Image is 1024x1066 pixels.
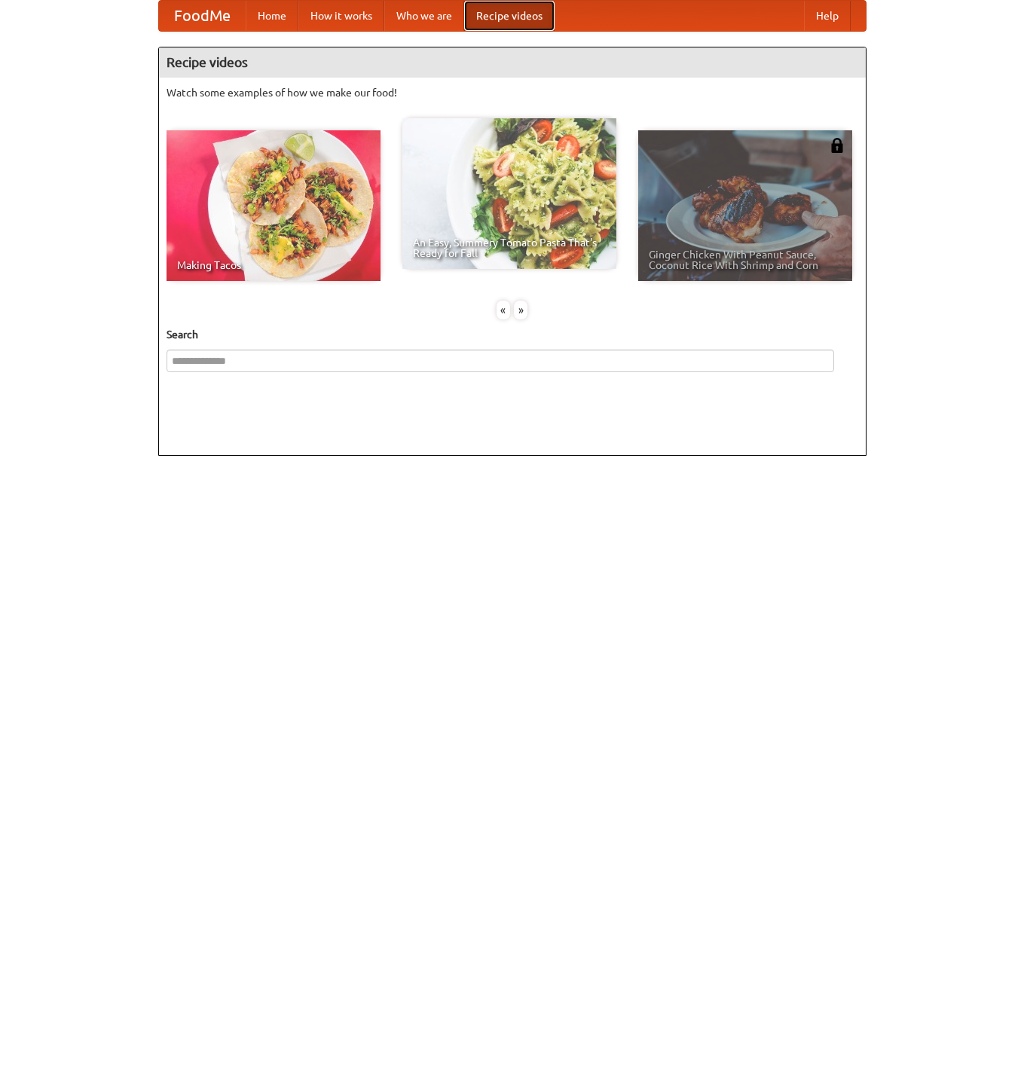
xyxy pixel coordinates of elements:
a: Recipe videos [464,1,555,31]
a: Home [246,1,298,31]
h5: Search [167,327,858,342]
span: An Easy, Summery Tomato Pasta That's Ready for Fall [413,237,606,258]
a: Who we are [384,1,464,31]
span: Making Tacos [177,260,370,270]
a: An Easy, Summery Tomato Pasta That's Ready for Fall [402,118,616,269]
a: How it works [298,1,384,31]
p: Watch some examples of how we make our food! [167,85,858,100]
h4: Recipe videos [159,47,866,78]
a: FoodMe [159,1,246,31]
a: Making Tacos [167,130,381,281]
img: 483408.png [830,138,845,153]
div: « [497,301,510,319]
div: » [514,301,527,319]
a: Help [804,1,851,31]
